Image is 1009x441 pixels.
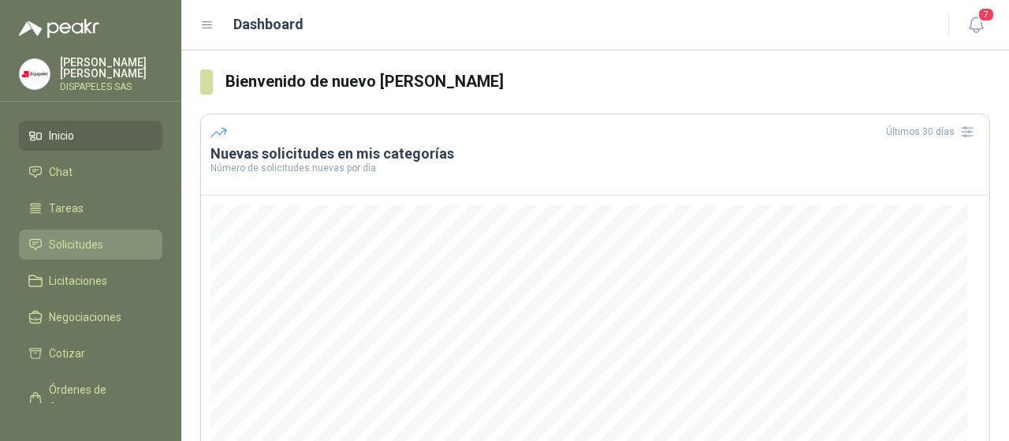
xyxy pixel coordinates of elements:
button: 7 [962,11,990,39]
p: DISPAPELES SAS [60,82,162,92]
span: Chat [49,163,73,181]
a: Licitaciones [19,266,162,296]
a: Solicitudes [19,230,162,260]
a: Cotizar [19,338,162,368]
span: Tareas [49,200,84,217]
span: Órdenes de Compra [49,381,147,416]
p: Número de solicitudes nuevas por día [210,163,980,173]
span: Solicitudes [49,236,103,253]
a: Inicio [19,121,162,151]
h1: Dashboard [233,13,303,36]
span: Inicio [49,127,74,144]
img: Logo peakr [19,19,99,38]
span: Negociaciones [49,308,121,326]
span: 7 [977,7,995,22]
h3: Bienvenido de nuevo [PERSON_NAME] [225,69,991,94]
a: Negociaciones [19,302,162,332]
span: Cotizar [49,345,85,362]
a: Órdenes de Compra [19,375,162,422]
p: [PERSON_NAME] [PERSON_NAME] [60,57,162,79]
a: Tareas [19,193,162,223]
img: Company Logo [20,59,50,89]
a: Chat [19,157,162,187]
div: Últimos 30 días [886,119,980,144]
span: Licitaciones [49,272,107,290]
h3: Nuevas solicitudes en mis categorías [210,144,980,163]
